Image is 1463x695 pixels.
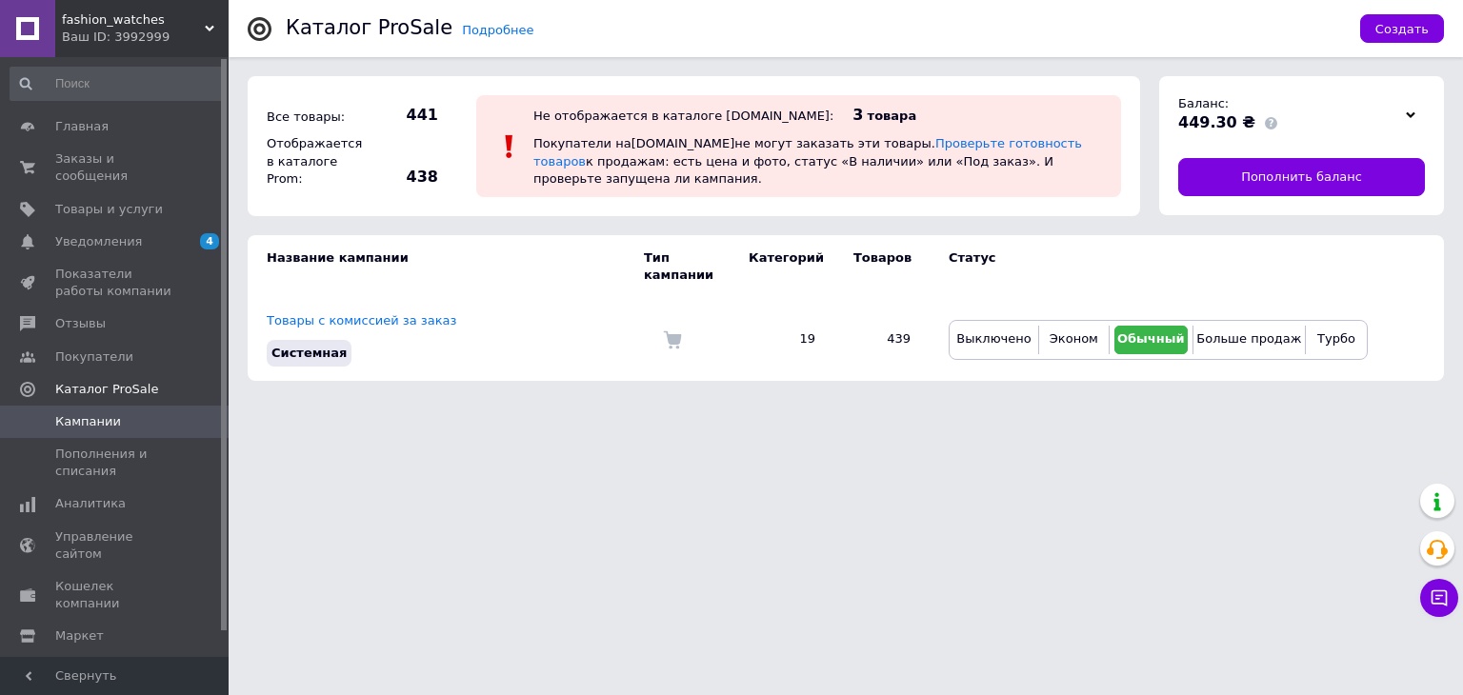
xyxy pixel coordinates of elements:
[533,136,1082,185] span: Покупатели на [DOMAIN_NAME] не могут заказать эти товары. к продажам: есть цена и фото, статус «В...
[1178,113,1255,131] span: 449.30 ₴
[1317,331,1355,346] span: Турбо
[62,29,229,46] div: Ваш ID: 3992999
[10,67,225,101] input: Поиск
[956,331,1031,346] span: Выключено
[954,326,1033,354] button: Выключено
[55,627,104,645] span: Маркет
[248,235,644,298] td: Название кампании
[55,266,176,300] span: Показатели работы компании
[1196,331,1301,346] span: Больше продаж
[55,413,121,430] span: Кампании
[533,109,833,123] div: Не отображается в каталоге [DOMAIN_NAME]:
[1044,326,1104,354] button: Эконом
[267,313,456,328] a: Товары с комиссией за заказ
[55,381,158,398] span: Каталог ProSale
[852,106,863,124] span: 3
[1178,96,1229,110] span: Баланс:
[55,315,106,332] span: Отзывы
[271,346,347,360] span: Системная
[1311,326,1362,354] button: Турбо
[371,105,438,126] span: 441
[1117,331,1185,346] span: Обычный
[930,235,1368,298] td: Статус
[55,233,142,250] span: Уведомления
[55,348,133,366] span: Покупатели
[1375,22,1429,36] span: Создать
[834,235,930,298] td: Товаров
[730,298,834,380] td: 19
[55,446,176,480] span: Пополнения и списания
[55,528,176,563] span: Управление сайтом
[1050,331,1098,346] span: Эконом
[286,18,452,38] div: Каталог ProSale
[663,330,682,349] img: Комиссия за заказ
[868,109,917,123] span: товара
[1198,326,1300,354] button: Больше продаж
[200,233,219,249] span: 4
[834,298,930,380] td: 439
[644,235,730,298] td: Тип кампании
[55,495,126,512] span: Аналитика
[55,118,109,135] span: Главная
[62,11,205,29] span: fashion_watches
[262,104,367,130] div: Все товары:
[262,130,367,192] div: Отображается в каталоге Prom:
[371,167,438,188] span: 438
[462,23,533,37] a: Подробнее
[1420,579,1458,617] button: Чат с покупателем
[55,578,176,612] span: Кошелек компании
[1360,14,1444,43] button: Создать
[55,150,176,185] span: Заказы и сообщения
[533,136,1082,168] a: Проверьте готовность товаров
[55,201,163,218] span: Товары и услуги
[495,132,524,161] img: :exclamation:
[1241,169,1362,186] span: Пополнить баланс
[730,235,834,298] td: Категорий
[1114,326,1188,354] button: Обычный
[1178,158,1425,196] a: Пополнить баланс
